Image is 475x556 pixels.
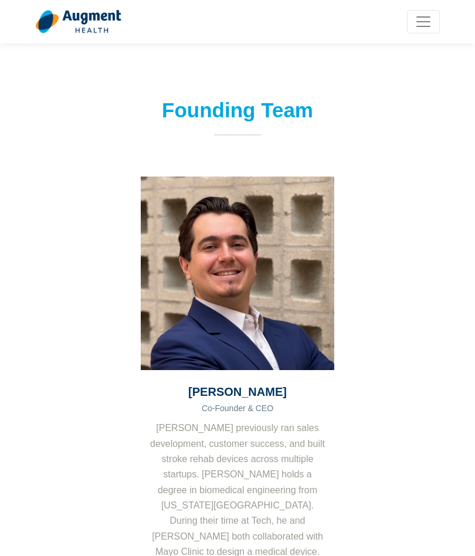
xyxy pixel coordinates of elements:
[141,177,334,370] img: Jared Meyers Headshot
[35,98,440,123] h2: Founding Team
[202,404,273,413] span: Co-Founder & CEO
[407,10,440,33] button: Toggle navigation
[141,385,334,399] h3: [PERSON_NAME]
[35,9,121,34] img: logo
